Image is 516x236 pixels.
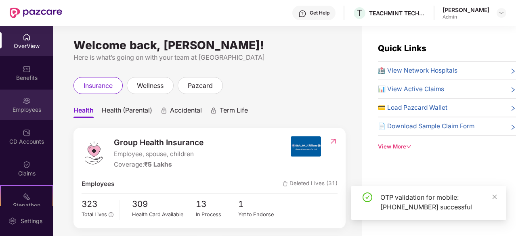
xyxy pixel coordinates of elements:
span: insurance [84,81,113,91]
div: In Process [196,211,239,219]
span: right [510,123,516,131]
span: info-circle [109,212,113,217]
span: 🏥 View Network Hospitals [378,66,457,75]
span: Health [73,106,94,118]
img: insurerIcon [291,136,321,157]
div: Admin [443,14,489,20]
span: down [406,144,411,149]
span: 📄 Download Sample Claim Form [378,121,474,131]
span: Group Health Insurance [114,136,203,148]
span: 309 [132,198,196,211]
div: TEACHMINT TECHNOLOGIES PRIVATE LIMITED [369,9,426,17]
img: svg+xml;base64,PHN2ZyBpZD0iRHJvcGRvd24tMzJ4MzIiIHhtbG5zPSJodHRwOi8vd3d3LnczLm9yZy8yMDAwL3N2ZyIgd2... [498,10,505,16]
div: Coverage: [114,160,203,169]
img: svg+xml;base64,PHN2ZyBpZD0iQmVuZWZpdHMiIHhtbG5zPSJodHRwOi8vd3d3LnczLm9yZy8yMDAwL3N2ZyIgd2lkdGg9Ij... [23,65,31,73]
span: T [357,8,362,18]
div: [PERSON_NAME] [443,6,489,14]
img: svg+xml;base64,PHN2ZyB4bWxucz0iaHR0cDovL3d3dy53My5vcmcvMjAwMC9zdmciIHdpZHRoPSIyMSIgaGVpZ2h0PSIyMC... [23,192,31,200]
div: Settings [18,217,45,225]
span: pazcard [188,81,213,91]
img: svg+xml;base64,PHN2ZyBpZD0iU2V0dGluZy0yMHgyMCIgeG1sbnM9Imh0dHA6Ly93d3cudzMub3JnLzIwMDAvc3ZnIiB3aW... [8,217,17,225]
div: Welcome back, [PERSON_NAME]! [73,42,346,48]
span: ₹5 Lakhs [144,161,172,168]
div: Yet to Endorse [238,211,281,219]
span: 📊 View Active Claims [378,84,444,94]
span: Term Life [220,106,248,118]
span: Accidental [170,106,202,118]
span: check-circle [363,192,372,202]
div: View More [378,142,516,151]
span: close [492,194,497,200]
span: 💳 Load Pazcard Wallet [378,103,447,113]
span: right [510,104,516,113]
div: Health Card Available [132,211,196,219]
img: svg+xml;base64,PHN2ZyBpZD0iQ2xhaW0iIHhtbG5zPSJodHRwOi8vd3d3LnczLm9yZy8yMDAwL3N2ZyIgd2lkdGg9IjIwIi... [23,161,31,169]
span: Deleted Lives (31) [283,179,338,189]
span: Health (Parental) [102,106,152,118]
span: right [510,67,516,75]
img: svg+xml;base64,PHN2ZyBpZD0iRW1wbG95ZWVzIiB4bWxucz0iaHR0cDovL3d3dy53My5vcmcvMjAwMC9zdmciIHdpZHRoPS... [23,97,31,105]
span: Total Lives [82,211,107,217]
div: OTP validation for mobile: [PHONE_NUMBER] successful [380,192,497,212]
img: RedirectIcon [329,137,338,145]
div: Stepathon [1,201,52,209]
div: Get Help [310,10,329,16]
img: svg+xml;base64,PHN2ZyBpZD0iSGVscC0zMngzMiIgeG1sbnM9Imh0dHA6Ly93d3cudzMub3JnLzIwMDAvc3ZnIiB3aWR0aD... [298,10,306,18]
img: New Pazcare Logo [10,8,62,18]
img: svg+xml;base64,PHN2ZyBpZD0iSG9tZSIgeG1sbnM9Imh0dHA6Ly93d3cudzMub3JnLzIwMDAvc3ZnIiB3aWR0aD0iMjAiIG... [23,33,31,41]
span: Quick Links [378,43,426,53]
span: wellness [137,81,164,91]
span: right [510,86,516,94]
div: animation [160,107,168,114]
span: Employee, spouse, children [114,149,203,159]
img: svg+xml;base64,PHN2ZyBpZD0iQ0RfQWNjb3VudHMiIGRhdGEtbmFtZT0iQ0QgQWNjb3VudHMiIHhtbG5zPSJodHRwOi8vd3... [23,129,31,137]
img: deleteIcon [283,181,288,186]
span: 1 [238,198,281,211]
span: 13 [196,198,239,211]
span: 323 [82,198,113,211]
img: logo [82,141,106,165]
div: Here is what’s going on with your team at [GEOGRAPHIC_DATA] [73,52,346,63]
span: Employees [82,179,114,189]
div: animation [210,107,217,114]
